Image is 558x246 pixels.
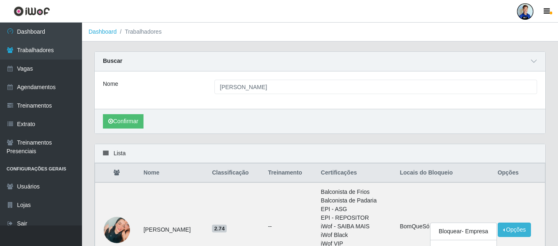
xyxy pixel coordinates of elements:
[103,80,118,88] label: Nome
[321,214,390,222] li: EPI - REPOSITOR
[82,23,558,41] nav: breadcrumb
[214,80,537,94] input: Digite o Nome...
[139,163,207,183] th: Nome
[117,28,162,36] li: Trabalhadores
[321,205,390,214] li: EPI - ASG
[321,222,390,231] li: iWof - SAIBA MAIS
[104,217,130,243] img: 1692629764631.jpeg
[321,188,390,196] li: Balconista de Frios
[95,144,545,163] div: Lista
[316,163,395,183] th: Certificações
[493,163,545,183] th: Opções
[321,231,390,239] li: iWof Black
[400,222,487,231] li: BomQueSó Agreste - Loja 1
[321,196,390,205] li: Balconista de Padaria
[498,223,531,237] button: Opções
[103,57,122,64] strong: Buscar
[212,225,227,233] span: 2.74
[207,163,263,183] th: Classificação
[89,28,117,35] a: Dashboard
[395,163,492,183] th: Locais do Bloqueio
[14,6,50,16] img: CoreUI Logo
[263,163,316,183] th: Treinamento
[430,223,497,240] button: Bloquear - Empresa
[268,222,311,231] ul: --
[103,114,143,129] button: Confirmar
